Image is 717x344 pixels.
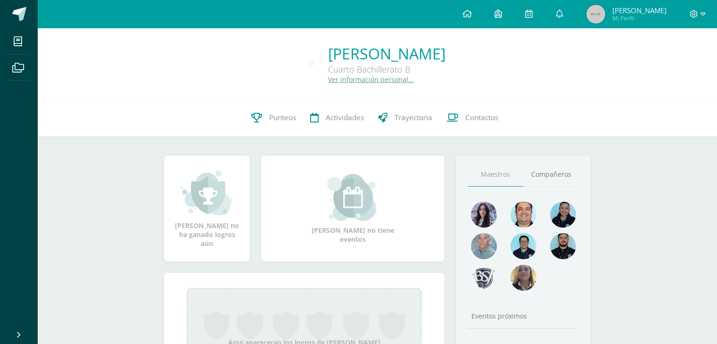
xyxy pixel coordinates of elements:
img: 55ac31a88a72e045f87d4a648e08ca4b.png [471,233,497,259]
div: [PERSON_NAME] no ha ganado logros aún [173,169,240,248]
span: Mi Perfil [612,14,667,22]
a: Contactos [439,99,505,137]
a: Compañeros [523,163,579,187]
img: aa9857ee84d8eb936f6c1e33e7ea3df6.png [511,265,536,291]
img: d220431ed6a2715784848fdc026b3719.png [511,233,536,259]
img: 4fefb2d4df6ade25d47ae1f03d061a50.png [550,202,576,228]
a: Punteos [244,99,303,137]
div: Eventos próximos [468,311,579,320]
a: Trayectoria [371,99,439,137]
a: Ver información personal... [328,75,414,84]
span: Contactos [465,113,498,123]
a: Maestros [468,163,523,187]
span: [PERSON_NAME] [612,6,667,15]
span: Actividades [326,113,364,123]
img: 45x45 [586,5,605,24]
img: 31702bfb268df95f55e840c80866a926.png [471,202,497,228]
a: Actividades [303,99,371,137]
img: 2207c9b573316a41e74c87832a091651.png [550,233,576,259]
img: 677c00e80b79b0324b531866cf3fa47b.png [511,202,536,228]
a: [PERSON_NAME] [328,43,445,64]
div: Cuarto Bachillerato B [328,64,445,75]
img: d483e71d4e13296e0ce68ead86aec0b8.png [471,265,497,291]
span: Punteos [269,113,296,123]
img: achievement_small.png [181,169,233,216]
img: event_small.png [327,174,379,221]
div: [PERSON_NAME] no tiene eventos [306,174,400,244]
span: Trayectoria [395,113,432,123]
